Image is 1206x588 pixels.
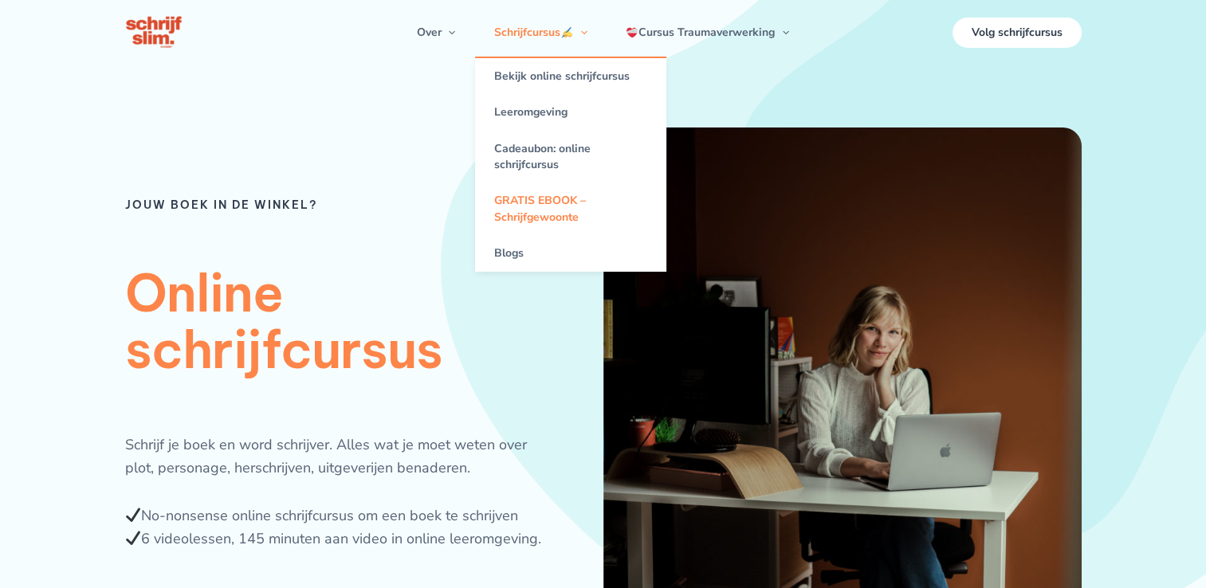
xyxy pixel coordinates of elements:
a: OverMenu schakelen [397,9,474,57]
span: Menu schakelen [775,9,789,57]
img: ✍️ [561,27,572,38]
h1: Online schrijfcursus [125,265,552,378]
img: ✔️ [126,508,140,522]
img: ✔️ [126,531,140,545]
a: Leeromgeving [475,94,666,130]
a: Cadeaubon: online schrijfcursus [475,131,666,183]
span: Menu schakelen [573,9,587,57]
a: GRATIS EBOOK – Schrijfgewoonte [475,183,666,236]
div: 6 videolessen, 145 minuten aan video in online leeromgeving. [125,527,552,551]
img: schrijfcursus schrijfslim academy [125,14,184,51]
div: Schrijf je boek en word schrijver. Alles wat je moet weten over plot, personage, herschrijven, ui... [125,433,552,480]
a: Volg schrijfcursus [953,18,1082,48]
div: No-nonsense online schrijfcursus om een boek te schrijven [125,504,552,528]
nav: Navigatie op de site: Menu [397,9,808,57]
a: Blogs [475,236,666,272]
a: SchrijfcursusMenu schakelen [475,9,607,57]
h6: Jouw boek in de winkel? [125,199,552,210]
img: ❤️‍🩹 [627,27,638,38]
span: Menu schakelen [441,9,455,57]
a: Cursus TraumaverwerkingMenu schakelen [607,9,808,57]
a: Bekijk online schrijfcursus [475,58,666,94]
